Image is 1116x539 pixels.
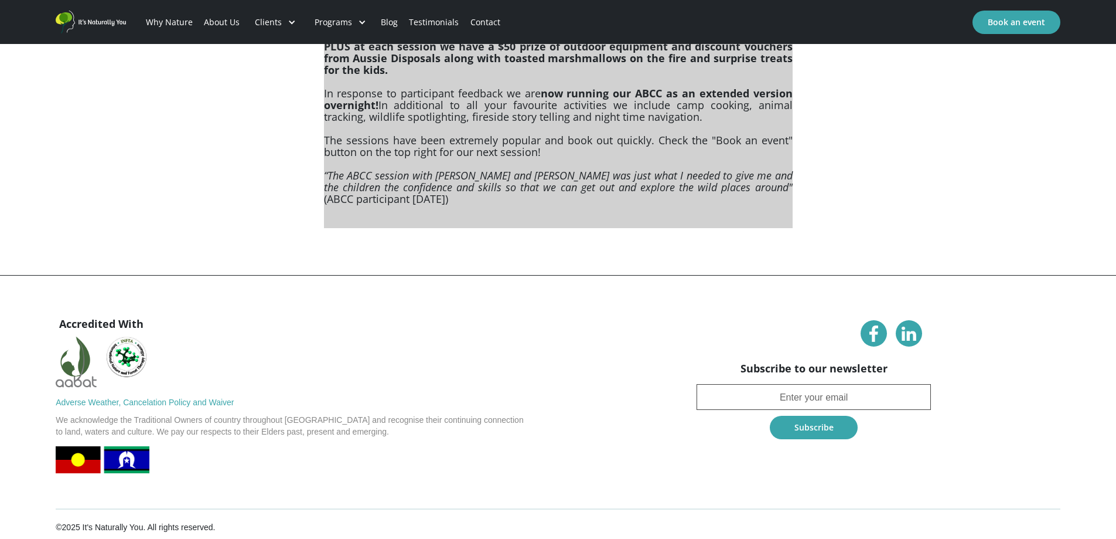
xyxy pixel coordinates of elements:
[198,2,245,42] a: About Us
[324,168,793,194] em: “The ABCC session with [PERSON_NAME] and [PERSON_NAME] was just what I needed to give me and the ...
[972,11,1060,34] a: Book an event
[305,2,376,42] div: Programs
[255,16,282,28] div: Clients
[56,317,147,331] h4: Accredited With
[140,2,198,42] a: Why Nature
[315,16,352,28] div: Programs
[697,361,931,375] h4: Subscribe to our newsletter
[56,521,215,533] div: ©2025 It's Naturally You. All rights reserved.
[106,337,147,378] img: NIFTA Logo
[56,396,234,408] a: Adverse Weather, Cancelation Policy and Waiver
[245,2,305,42] div: Clients
[465,2,506,42] a: Contact
[56,11,126,33] a: home
[697,384,931,410] input: Enter your email
[324,39,793,77] strong: PLUS at each session we have a $50 prize of outdoor equipment and discount vouchers from Aussie D...
[56,414,548,438] div: We acknowledge the Traditional Owners of country throughout [GEOGRAPHIC_DATA] and recognise their...
[770,416,858,439] input: Subscribe
[324,86,793,112] strong: now running our ABCC as an extended version overnight!
[376,2,404,42] a: Blog
[697,384,931,445] form: Newsletter
[56,337,97,396] img: AABAT Logo
[404,2,465,42] a: Testimonials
